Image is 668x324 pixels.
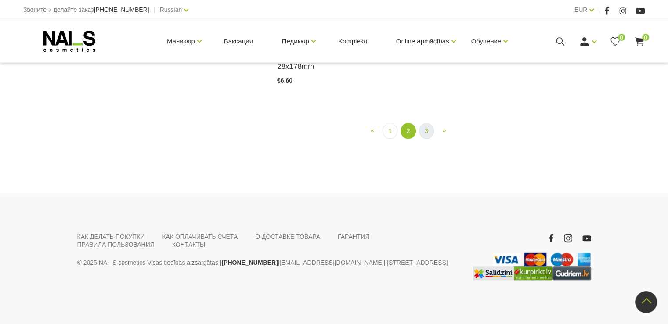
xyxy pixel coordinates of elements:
[419,123,434,139] a: 3
[552,266,591,280] img: www.gudriem.lv/veikali/lv
[77,241,155,248] a: ПРАВИЛА ПОЛЬЗОВАНИЯ
[610,36,621,47] a: 0
[634,36,645,47] a: 0
[598,4,600,15] span: |
[255,233,320,241] a: О ДОСТАВКЕ ТОВАРА
[514,266,552,280] img: Lielākais Latvijas interneta veikalu preču meklētājs
[279,257,383,268] a: [EMAIL_ADDRESS][DOMAIN_NAME]
[167,24,195,59] a: Маникюр
[618,34,625,41] span: 0
[396,24,449,59] a: Online apmācības
[282,24,309,59] a: Педикюр
[154,4,155,15] span: |
[371,126,374,134] span: «
[160,4,182,15] a: Russian
[338,233,370,241] a: ГАРАНТИЯ
[172,241,206,248] a: КОНТАКТЫ
[217,20,260,62] a: Ваксация
[401,123,415,139] a: 2
[77,233,145,241] a: КАК ДЕЛАТЬ ПОКУПКИ
[473,266,514,280] img: Labākā cena interneta veikalos - Samsung, Cena, iPhone, Mobilie telefoni
[331,20,374,62] a: Komplekti
[94,7,149,13] a: [PHONE_NUMBER]
[442,126,446,134] span: »
[162,233,238,241] a: КАК ОПЛАЧИВАТЬ СЧЕТА
[277,77,292,84] span: €6.60
[77,257,459,268] p: © 2025 NAI_S cosmetics Visas tiesības aizsargātas | | | [STREET_ADDRESS]
[437,123,451,138] a: Next
[642,34,649,41] span: 0
[552,266,591,280] a: https://www.gudriem.lv/veikali/lv
[182,123,645,139] nav: catalog-product-list
[365,123,379,138] a: Previous
[94,6,149,13] span: [PHONE_NUMBER]
[23,4,149,15] div: Звоните и делайте заказ
[221,257,278,268] a: [PHONE_NUMBER]
[574,4,588,15] a: EUR
[471,24,502,59] a: Обучение
[383,123,397,139] a: 1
